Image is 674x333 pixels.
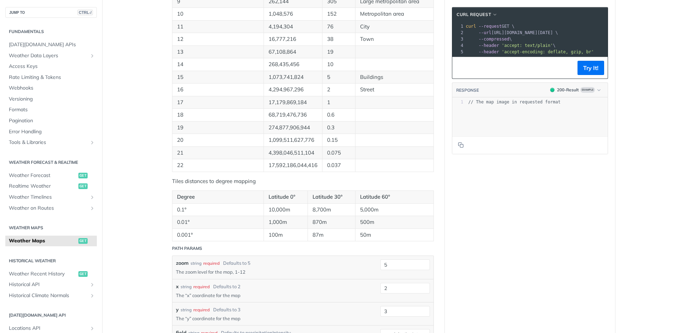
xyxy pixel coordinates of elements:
div: required [203,260,220,267]
span: Weather Recent History [9,270,77,278]
p: 19 [177,124,259,132]
a: Weather Data LayersShow subpages for Weather Data Layers [5,50,97,61]
button: Show subpages for Historical API [89,282,95,288]
span: Locations API [9,325,88,332]
span: Rate Limiting & Tokens [9,74,95,81]
div: 5 [452,49,464,55]
p: 21 [177,149,259,157]
span: --request [479,24,502,29]
span: CTRL-/ [77,10,93,15]
p: 0.6 [327,111,350,119]
button: Show subpages for Historical Climate Normals [89,293,95,299]
h2: Fundamentals [5,28,97,35]
span: Historical API [9,281,88,288]
span: 'accept: text/plain' [502,43,553,48]
p: 4,398,046,511,104 [269,149,317,157]
p: 1,099,511,627,776 [269,136,317,144]
p: 18 [177,111,259,119]
p: 19 [327,48,350,56]
button: Show subpages for Tools & Libraries [89,140,95,145]
p: The zoom level for the map, 1-12 [176,269,370,275]
a: Webhooks [5,83,97,93]
span: [URL][DOMAIN_NAME][DATE] \ [466,30,558,35]
button: Show subpages for Weather Timelines [89,194,95,200]
h2: Weather Maps [5,225,97,231]
td: 10,000m [264,203,308,216]
a: Weather Forecastget [5,170,97,181]
span: Example [580,87,595,93]
button: JUMP TOCTRL-/ [5,7,97,18]
p: 17 [177,98,259,107]
div: 3 [452,36,464,42]
h2: Weather Forecast & realtime [5,159,97,166]
span: Weather Data Layers [9,52,88,59]
span: Pagination [9,117,95,124]
p: 4,194,304 [269,23,317,31]
span: get [78,271,88,277]
div: 4 [452,42,464,49]
div: Defaults to 2 [213,283,241,290]
span: Versioning [9,96,95,103]
td: 500m [355,216,433,229]
a: Weather Mapsget [5,236,97,246]
th: Latitude 0° [264,191,308,204]
td: 870m [308,216,355,229]
button: Show subpages for Weather Data Layers [89,53,95,59]
span: // The map image in requested format [468,100,560,104]
p: 10 [177,10,259,18]
a: Pagination [5,116,97,126]
div: 1 [452,99,463,105]
a: Realtime Weatherget [5,181,97,192]
p: 0.15 [327,136,350,144]
div: string [181,307,192,313]
span: --url [479,30,491,35]
span: \ [466,43,556,48]
span: Tools & Libraries [9,139,88,146]
button: Copy to clipboard [456,63,466,73]
td: 0.1° [172,203,264,216]
span: Access Keys [9,63,95,70]
a: Tools & LibrariesShow subpages for Tools & Libraries [5,137,97,148]
div: string [190,260,201,267]
a: Versioning [5,94,97,104]
p: City [360,23,429,31]
span: cURL Request [457,11,491,18]
p: 17,179,869,184 [269,98,317,107]
span: Weather Timelines [9,194,88,201]
a: Weather TimelinesShow subpages for Weather Timelines [5,192,97,203]
td: 8,700m [308,203,355,216]
span: --header [479,49,499,54]
button: 200200-ResultExample [547,86,604,93]
p: 15 [177,73,259,81]
p: 152 [327,10,350,18]
p: Tiles distances to degree mapping [172,177,434,186]
p: 16 [177,86,259,94]
label: zoom [176,259,189,267]
p: 76 [327,23,350,31]
p: 268,435,456 [269,60,317,69]
p: 4,294,967,296 [269,86,317,94]
div: Defaults to 5 [223,260,250,267]
th: Latitude 30° [308,191,355,204]
th: Degree [172,191,264,204]
span: Webhooks [9,85,95,92]
p: The “x” coordinate for the map [176,292,370,299]
p: 16,777,216 [269,35,317,43]
p: Metropolitan area [360,10,429,18]
span: curl [466,24,476,29]
p: 0.3 [327,124,350,132]
a: Historical Climate NormalsShow subpages for Historical Climate Normals [5,290,97,301]
p: Buildings [360,73,429,81]
button: RESPONSE [456,87,479,94]
p: 1,073,741,824 [269,73,317,81]
label: y [176,306,179,313]
span: Error Handling [9,128,95,135]
th: Latitude 60° [355,191,433,204]
p: Town [360,35,429,43]
span: Weather Maps [9,237,77,245]
h2: [DATE][DOMAIN_NAME] API [5,312,97,318]
label: x [176,283,179,290]
p: 20 [177,136,259,144]
p: 5 [327,73,350,81]
p: 0.075 [327,149,350,157]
